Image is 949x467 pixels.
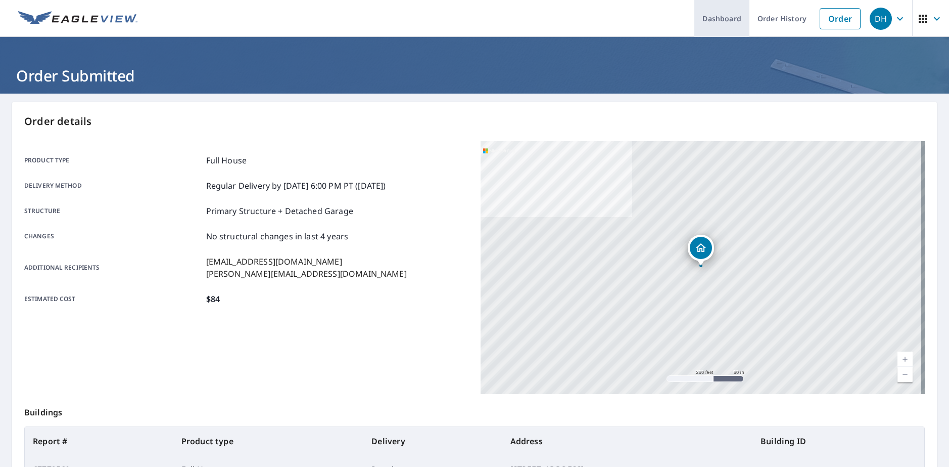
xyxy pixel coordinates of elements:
[870,8,892,30] div: DH
[173,427,364,455] th: Product type
[24,293,202,305] p: Estimated cost
[502,427,753,455] th: Address
[24,154,202,166] p: Product type
[897,352,913,367] a: Current Level 17, Zoom In
[688,235,714,266] div: Dropped pin, building 1, Residential property, 1696 112th St Chippewa Falls, WI 54729
[206,293,220,305] p: $84
[363,427,502,455] th: Delivery
[206,205,353,217] p: Primary Structure + Detached Garage
[24,180,202,192] p: Delivery method
[206,154,247,166] p: Full House
[24,230,202,242] p: Changes
[752,427,924,455] th: Building ID
[12,65,937,86] h1: Order Submitted
[24,256,202,280] p: Additional recipients
[206,180,386,192] p: Regular Delivery by [DATE] 6:00 PM PT ([DATE])
[24,205,202,217] p: Structure
[897,367,913,382] a: Current Level 17, Zoom Out
[24,114,925,129] p: Order details
[206,256,407,268] p: [EMAIL_ADDRESS][DOMAIN_NAME]
[820,8,861,29] a: Order
[18,11,137,26] img: EV Logo
[25,427,173,455] th: Report #
[24,394,925,427] p: Buildings
[206,268,407,280] p: [PERSON_NAME][EMAIL_ADDRESS][DOMAIN_NAME]
[206,230,349,242] p: No structural changes in last 4 years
